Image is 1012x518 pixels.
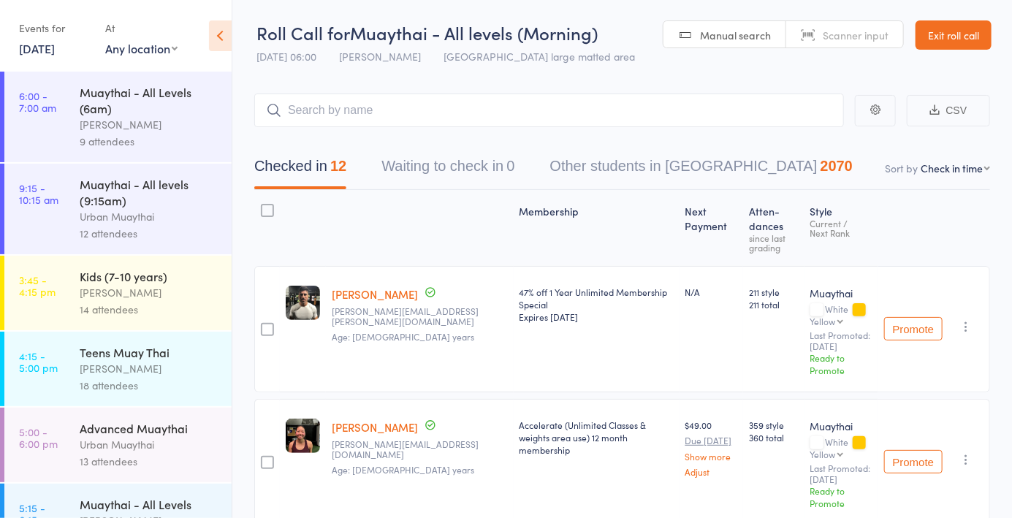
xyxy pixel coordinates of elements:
img: image1721126179.png [286,419,320,453]
div: 9 attendees [80,133,219,150]
a: [PERSON_NAME] [332,286,418,302]
span: 211 style [749,286,799,298]
span: 360 total [749,431,799,443]
a: [PERSON_NAME] [332,419,418,435]
div: Any location [105,40,178,56]
div: Muaythai [810,286,872,300]
time: 9:15 - 10:15 am [19,182,58,205]
a: 4:15 -5:00 pmTeens Muay Thai[PERSON_NAME]18 attendees [4,332,232,406]
div: Events for [19,16,91,40]
div: Muaythai [810,419,872,433]
div: Next Payment [680,197,743,259]
div: N/A [685,286,737,298]
a: Exit roll call [916,20,992,50]
div: Expires [DATE] [520,311,674,323]
a: Show more [685,452,737,461]
div: 12 attendees [80,225,219,242]
button: Promote [884,450,943,473]
div: Atten­dances [743,197,804,259]
a: 9:15 -10:15 amMuaythai - All levels (9:15am)Urban Muaythai12 attendees [4,164,232,254]
a: [DATE] [19,40,55,56]
small: damien@lacey.id.au [332,306,508,327]
div: Urban Muaythai [80,436,219,453]
small: Last Promoted: [DATE] [810,330,872,351]
div: 2070 [821,158,853,174]
div: [PERSON_NAME] [80,360,219,377]
div: Check in time [921,161,983,175]
a: 5:00 -6:00 pmAdvanced MuaythaiUrban Muaythai13 attendees [4,408,232,482]
div: White [810,437,872,459]
div: Urban Muaythai [80,208,219,225]
div: Kids (7-10 years) [80,268,219,284]
a: Adjust [685,467,737,476]
span: [PERSON_NAME] [339,49,421,64]
div: 18 attendees [80,377,219,394]
span: 359 style [749,419,799,431]
div: Current / Next Rank [810,218,872,237]
div: Membership [514,197,680,259]
span: [GEOGRAPHIC_DATA] large matted area [444,49,635,64]
input: Search by name [254,94,844,127]
a: 6:00 -7:00 amMuaythai - All Levels (6am)[PERSON_NAME]9 attendees [4,72,232,162]
span: Age: [DEMOGRAPHIC_DATA] years [332,463,474,476]
div: Yellow [810,449,836,459]
time: 6:00 - 7:00 am [19,90,56,113]
div: 12 [330,158,346,174]
small: Due [DATE] [685,435,737,446]
div: [PERSON_NAME] [80,284,219,301]
time: 5:00 - 6:00 pm [19,426,58,449]
span: Age: [DEMOGRAPHIC_DATA] years [332,330,474,343]
div: 0 [506,158,514,174]
div: Ready to Promote [810,351,872,376]
span: Manual search [700,28,771,42]
button: Other students in [GEOGRAPHIC_DATA]2070 [550,151,853,189]
time: 3:45 - 4:15 pm [19,274,56,297]
div: [PERSON_NAME] [80,116,219,133]
div: $49.00 [685,419,737,476]
div: Muaythai - All levels (9:15am) [80,176,219,208]
button: Checked in12 [254,151,346,189]
div: 13 attendees [80,453,219,470]
button: CSV [907,95,990,126]
button: Waiting to check in0 [381,151,514,189]
small: Last Promoted: [DATE] [810,463,872,484]
a: 3:45 -4:15 pmKids (7-10 years)[PERSON_NAME]14 attendees [4,256,232,330]
button: Promote [884,317,943,340]
div: Teens Muay Thai [80,344,219,360]
div: Ready to Promote [810,484,872,509]
div: since last grading [749,233,799,252]
div: Style [804,197,878,259]
div: White [810,304,872,326]
div: 47% off 1 Year Unlimited Membership Special [520,286,674,323]
div: Muaythai - All Levels [80,496,219,512]
small: michelle.li.1996@gmail.com [332,439,508,460]
span: [DATE] 06:00 [256,49,316,64]
div: 14 attendees [80,301,219,318]
span: Muaythai - All levels (Morning) [350,20,598,45]
time: 4:15 - 5:00 pm [19,350,58,373]
div: Accelerate (Unlimited Classes & weights area use) 12 month membership [520,419,674,456]
span: 211 total [749,298,799,311]
span: Roll Call for [256,20,350,45]
div: Muaythai - All Levels (6am) [80,84,219,116]
img: image1711310616.png [286,286,320,320]
label: Sort by [885,161,918,175]
div: Advanced Muaythai [80,420,219,436]
div: Yellow [810,316,836,326]
div: At [105,16,178,40]
span: Scanner input [823,28,889,42]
